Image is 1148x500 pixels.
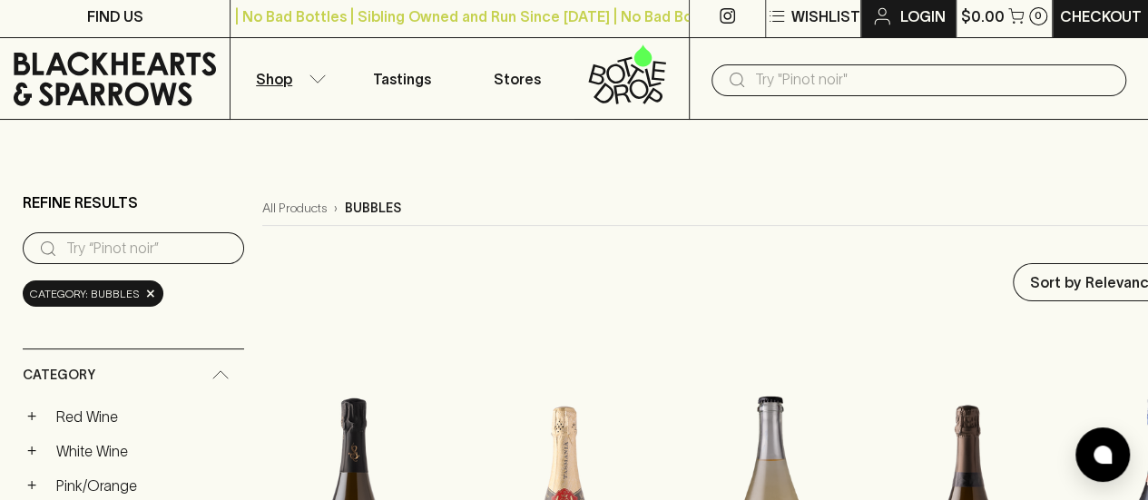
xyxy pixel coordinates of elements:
[373,68,431,90] p: Tastings
[345,199,401,218] p: bubbles
[1094,446,1112,464] img: bubble-icon
[334,199,338,218] p: ›
[262,199,327,218] a: All Products
[231,38,345,119] button: Shop
[23,349,244,401] div: Category
[23,476,41,495] button: +
[23,364,95,387] span: Category
[961,5,1005,27] p: $0.00
[494,68,541,90] p: Stores
[145,284,156,303] span: ×
[1035,11,1042,21] p: 0
[48,401,244,432] a: Red Wine
[23,442,41,460] button: +
[755,65,1112,94] input: Try "Pinot noir"
[23,191,138,213] p: Refine Results
[900,5,946,27] p: Login
[460,38,574,119] a: Stores
[256,68,292,90] p: Shop
[66,234,230,263] input: Try “Pinot noir”
[345,38,459,119] a: Tastings
[23,407,41,426] button: +
[48,436,244,466] a: White Wine
[791,5,860,27] p: Wishlist
[1060,5,1142,27] p: Checkout
[30,285,140,303] span: Category: bubbles
[87,5,143,27] p: FIND US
